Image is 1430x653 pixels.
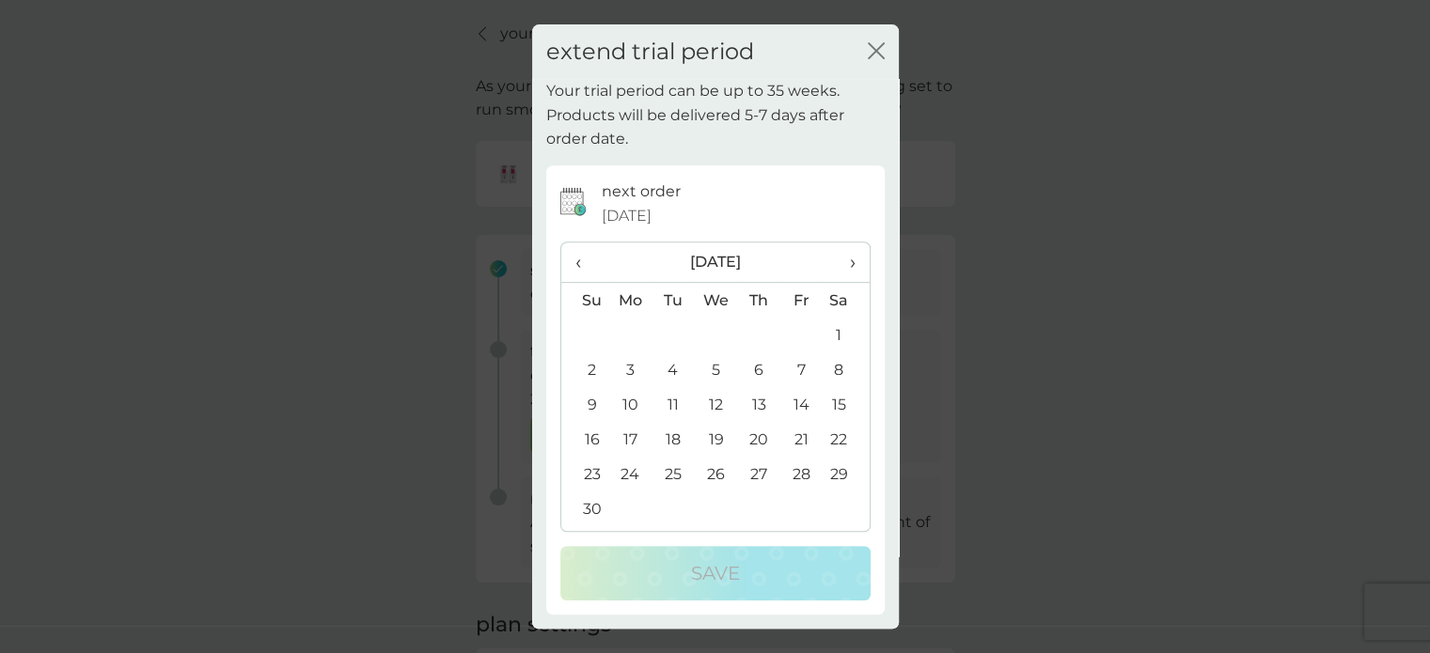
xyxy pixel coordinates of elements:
[868,42,885,62] button: close
[546,79,885,151] p: Your trial period can be up to 35 weeks. Products will be delivered 5-7 days after order date.
[780,283,823,319] th: Fr
[737,387,779,422] td: 13
[561,352,609,387] td: 2
[561,491,609,526] td: 30
[737,422,779,457] td: 20
[822,457,869,491] td: 29
[737,457,779,491] td: 27
[822,422,869,457] td: 22
[609,457,652,491] td: 24
[609,242,823,283] th: [DATE]
[780,457,823,491] td: 28
[737,352,779,387] td: 6
[609,422,652,457] td: 17
[822,352,869,387] td: 8
[822,283,869,319] th: Sa
[560,546,871,600] button: Save
[561,387,609,422] td: 9
[609,283,652,319] th: Mo
[694,422,737,457] td: 19
[652,422,694,457] td: 18
[737,283,779,319] th: Th
[575,242,595,282] span: ‹
[561,422,609,457] td: 16
[822,318,869,352] td: 1
[652,387,694,422] td: 11
[609,352,652,387] td: 3
[602,204,652,228] span: [DATE]
[780,422,823,457] td: 21
[561,457,609,491] td: 23
[694,457,737,491] td: 26
[546,39,754,66] h2: extend trial period
[694,387,737,422] td: 12
[694,352,737,387] td: 5
[602,179,681,204] p: next order
[652,352,694,387] td: 4
[780,352,823,387] td: 7
[822,387,869,422] td: 15
[836,242,855,282] span: ›
[780,387,823,422] td: 14
[561,283,609,319] th: Su
[652,457,694,491] td: 25
[652,283,694,319] th: Tu
[694,283,737,319] th: We
[691,558,740,588] p: Save
[609,387,652,422] td: 10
